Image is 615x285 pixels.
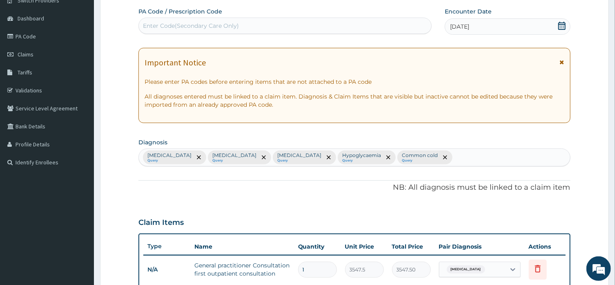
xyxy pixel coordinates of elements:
p: Please enter PA codes before entering items that are not attached to a PA code [145,78,564,86]
span: remove selection option [260,154,267,161]
label: PA Code / Prescription Code [138,7,222,16]
p: All diagnoses entered must be linked to a claim item. Diagnosis & Claim Items that are visible bu... [145,92,564,109]
h1: Important Notice [145,58,206,67]
th: Name [190,238,294,255]
textarea: Type your message and hit 'Enter' [4,194,156,223]
small: Query [342,159,381,163]
th: Pair Diagnosis [435,238,525,255]
p: [MEDICAL_DATA] [147,152,192,159]
p: [MEDICAL_DATA] [212,152,256,159]
div: Minimize live chat window [134,4,154,24]
th: Type [143,239,190,254]
span: Dashboard [18,15,44,22]
p: Common cold [402,152,438,159]
small: Query [277,159,321,163]
td: General practitioner Consultation first outpatient consultation [190,257,294,282]
span: Tariffs [18,69,32,76]
span: [DATE] [450,22,469,31]
h3: Claim Items [138,218,184,227]
div: Enter Code(Secondary Care Only) [143,22,239,30]
label: Diagnosis [138,138,167,146]
small: Query [212,159,256,163]
span: remove selection option [325,154,332,161]
th: Actions [525,238,566,255]
span: Claims [18,51,33,58]
p: [MEDICAL_DATA] [277,152,321,159]
span: remove selection option [385,154,392,161]
div: Chat with us now [42,46,137,56]
span: remove selection option [441,154,449,161]
span: remove selection option [195,154,203,161]
span: We're online! [47,88,113,171]
small: Query [402,159,438,163]
label: Encounter Date [445,7,492,16]
small: Query [147,159,192,163]
td: N/A [143,262,190,277]
span: [MEDICAL_DATA] [447,265,485,274]
th: Unit Price [341,238,388,255]
th: Total Price [388,238,435,255]
p: Hypoglycaemia [342,152,381,159]
th: Quantity [294,238,341,255]
p: NB: All diagnosis must be linked to a claim item [138,182,570,193]
img: d_794563401_company_1708531726252_794563401 [15,41,33,61]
